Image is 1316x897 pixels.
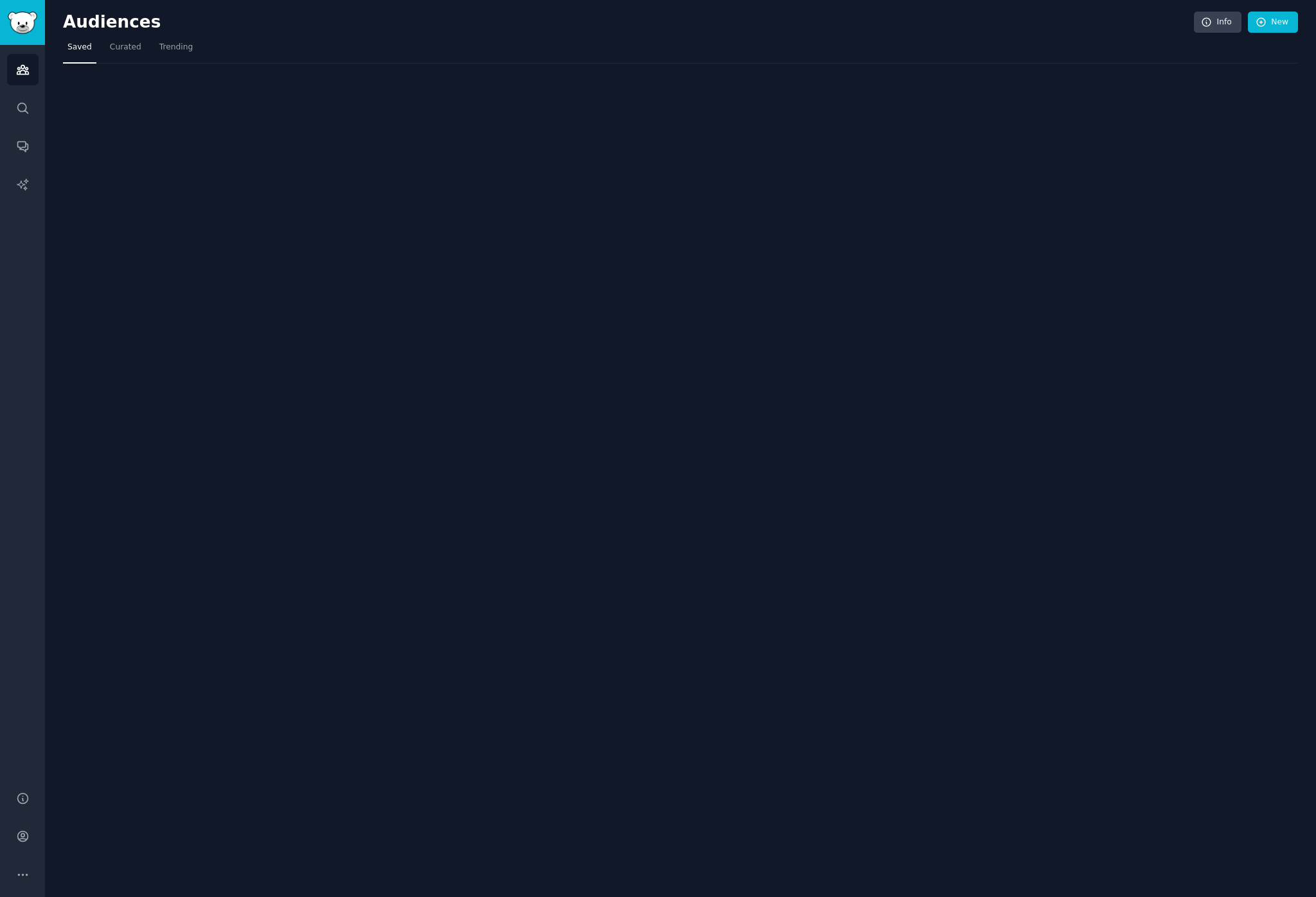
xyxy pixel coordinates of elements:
[1248,12,1298,33] a: New
[67,42,92,53] span: Saved
[105,37,146,64] a: Curated
[110,42,141,53] span: Curated
[159,42,193,53] span: Trending
[63,12,1194,33] h2: Audiences
[155,37,197,64] a: Trending
[1194,12,1241,33] a: Info
[8,12,37,34] img: GummySearch logo
[63,37,96,64] a: Saved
